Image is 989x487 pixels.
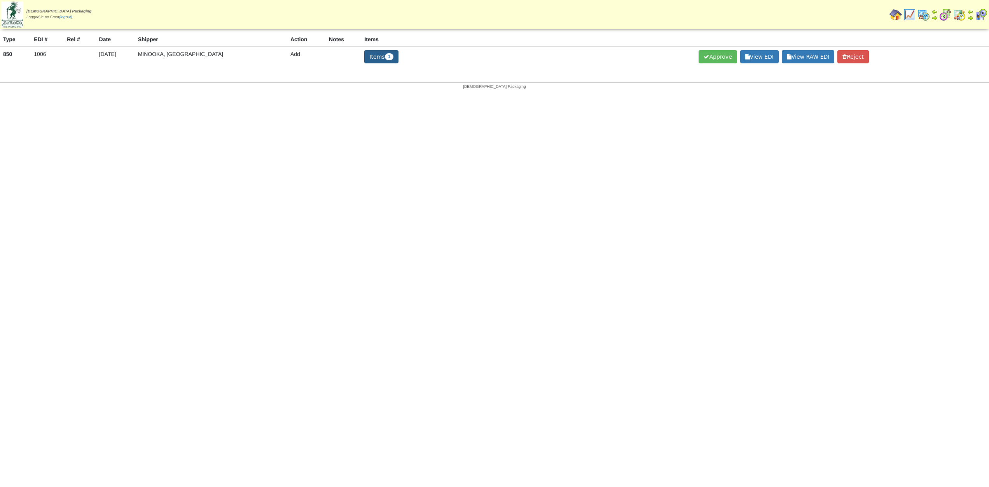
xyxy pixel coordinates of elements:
img: home.gif [889,9,902,21]
span: 1 [385,53,393,60]
td: Add [287,47,326,66]
span: Logged in as Crost [26,9,91,19]
img: arrowleft.gif [931,9,938,15]
img: arrowright.gif [931,15,938,21]
img: zoroco-logo-small.webp [2,2,23,28]
span: [DEMOGRAPHIC_DATA] Packaging [463,85,526,89]
button: Items1 [364,50,398,63]
th: Shipper [135,32,287,47]
span: View EDI [740,50,779,63]
img: calendarprod.gif [917,9,930,21]
th: Items [361,32,695,47]
th: Notes [326,32,361,47]
img: calendarcustomer.gif [975,9,987,21]
td: [DATE] [96,47,135,66]
a: (logout) [59,15,72,19]
td: MINOOKA, [GEOGRAPHIC_DATA] [135,47,287,66]
span: Reject [837,50,868,63]
th: Rel # [64,32,96,47]
th: Date [96,32,135,47]
span: View RAW EDI [782,50,835,63]
span: [DEMOGRAPHIC_DATA] Packaging [26,9,91,14]
img: calendarinout.gif [953,9,966,21]
th: Action [287,32,326,47]
td: 1006 [31,47,64,66]
img: arrowright.gif [967,15,973,21]
th: EDI # [31,32,64,47]
img: calendarblend.gif [939,9,952,21]
strong: 850 [3,51,12,57]
img: arrowleft.gif [967,9,973,15]
span: Approve [699,50,737,63]
img: line_graph.gif [903,9,916,21]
